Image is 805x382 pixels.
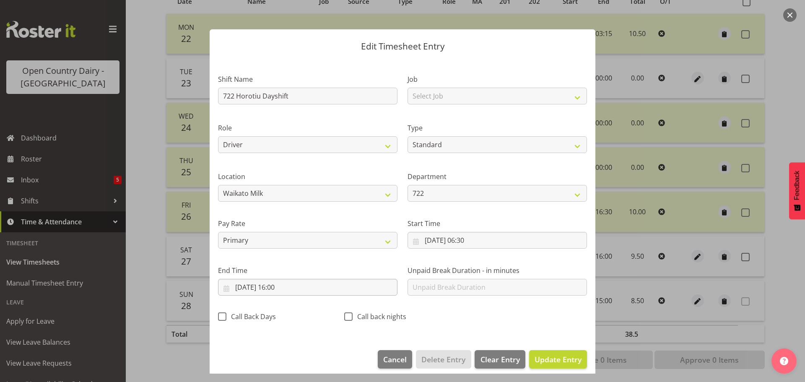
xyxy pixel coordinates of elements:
[218,265,397,275] label: End Time
[529,350,587,369] button: Update Entry
[218,279,397,296] input: Click to select...
[475,350,525,369] button: Clear Entry
[408,232,587,249] input: Click to select...
[408,123,587,133] label: Type
[218,218,397,229] label: Pay Rate
[226,312,276,321] span: Call Back Days
[789,162,805,219] button: Feedback - Show survey
[378,350,412,369] button: Cancel
[408,279,587,296] input: Unpaid Break Duration
[416,350,471,369] button: Delete Entry
[218,74,397,84] label: Shift Name
[218,123,397,133] label: Role
[353,312,406,321] span: Call back nights
[218,172,397,182] label: Location
[480,354,520,365] span: Clear Entry
[408,265,587,275] label: Unpaid Break Duration - in minutes
[408,218,587,229] label: Start Time
[408,172,587,182] label: Department
[793,171,801,200] span: Feedback
[383,354,407,365] span: Cancel
[408,74,587,84] label: Job
[535,354,582,364] span: Update Entry
[421,354,465,365] span: Delete Entry
[218,42,587,51] p: Edit Timesheet Entry
[218,88,397,104] input: Shift Name
[780,357,788,365] img: help-xxl-2.png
